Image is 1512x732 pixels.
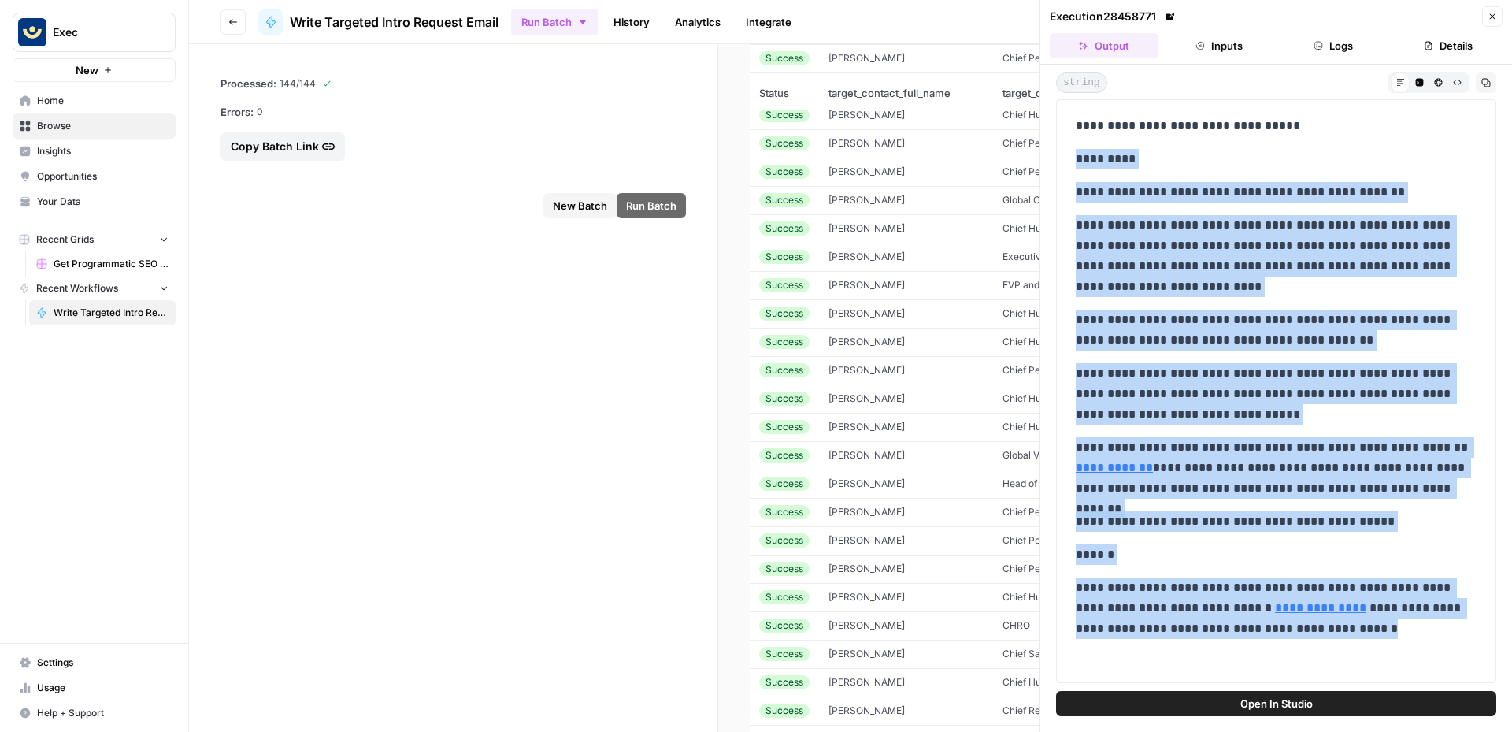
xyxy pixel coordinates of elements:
div: Success [759,108,810,122]
button: Copy Batch Link [220,132,345,161]
button: Recent Workflows [13,277,176,300]
a: Settings [13,650,176,675]
span: Becky Lillie [828,392,905,404]
a: Your Data [13,189,176,214]
span: Help + Support [37,706,169,720]
a: Insights [13,139,176,164]
span: New Batch [553,198,607,214]
span: Anne Cook [828,109,905,121]
button: Run Batch [511,9,598,35]
span: CHRO [1002,619,1030,631]
span: Get Programmatic SEO Keyword Ideas [54,257,169,271]
span: Chief Sales Officer [1002,648,1086,660]
span: Chief People Officer (CPO) [1002,563,1121,574]
span: Opportunities [37,169,169,184]
span: Barbara Ring [828,336,905,347]
span: 144 / 144 [280,76,316,91]
div: Success [759,278,810,292]
span: Britt Norwood [828,704,905,716]
a: Write Targeted Intro Request Email [258,9,498,35]
div: Success [759,448,810,463]
button: Output [1050,33,1158,58]
button: Open In Studio [1056,691,1496,716]
a: Browse [13,113,176,139]
span: Chief Human Resources Officer [1002,421,1143,433]
span: Beckey Woodard Cole [828,364,905,376]
div: Copy Batch Link [231,139,335,154]
button: Inputs [1165,33,1273,58]
span: Barbara Escalante Hess [828,307,905,319]
span: Chief People Officer [1002,137,1092,149]
span: Ben Harper [828,421,905,433]
span: Settings [37,656,169,670]
span: Brandie Kalinowski [828,591,905,603]
span: Chief Human Resources Officer [1002,591,1143,603]
div: Success [759,675,810,689]
span: Chief Human Resources Officer [1002,336,1143,347]
img: Exec Logo [18,18,46,46]
a: Write Targeted Intro Request Email [29,300,176,325]
span: Chief Human Resources Officer [1002,676,1143,688]
button: New Batch [543,193,617,218]
span: Bethany Gillam [828,534,905,546]
div: Success [759,307,810,321]
button: Run Batch [617,193,686,218]
span: Processed: [220,76,276,91]
span: Write Targeted Intro Request Email [54,306,169,320]
span: Head of Growth [1002,477,1073,489]
span: Ben Stokes [828,477,905,489]
span: Chief Human Resources Officer [1002,392,1143,404]
span: Brett Keirstead [828,648,905,660]
span: Azurèe Montoute-Lewis [828,194,905,206]
div: Success [759,420,810,434]
span: Your Data [37,195,169,209]
a: Home [13,88,176,113]
span: Chief People Officer [1002,534,1092,546]
div: Success [759,562,810,576]
span: Ben Myer [828,449,905,461]
span: Betty Thompson [828,563,905,574]
span: Chief People Officer and Head of Corporate Gifting Program [1002,506,1269,518]
span: Barb Edson [828,279,905,291]
span: Anne Wolfersberger [828,137,905,149]
span: Arlene Estrada Petokas [828,165,905,177]
div: 0 [220,104,686,120]
span: Chief People Officer [1002,165,1092,177]
div: Success [759,363,810,377]
div: Success [759,136,810,150]
button: Logs [1280,33,1388,58]
span: Chief Revenue Officer (CRO) [1002,704,1130,716]
span: EVP and Chief Marketing Officer CDK Global [1002,279,1200,291]
span: Write Targeted Intro Request Email [290,13,498,32]
div: Success [759,619,810,633]
a: Opportunities [13,164,176,189]
span: Recent Workflows [36,281,118,295]
div: Success [759,477,810,491]
button: Help + Support [13,700,176,726]
span: Chief People Officer [1002,52,1092,64]
span: Beth Rivera [828,506,905,518]
a: Integrate [736,9,801,35]
span: Azuree Morris [828,222,905,234]
button: Workspace: Exec [13,13,176,52]
span: Executive Vice President and Chief Human Resources Officer [1002,251,1276,262]
span: Chief Human Resources Officer [1002,222,1143,234]
span: Brent Tignor [828,619,905,631]
div: Success [759,165,810,179]
span: string [1056,72,1107,93]
div: Success [759,505,810,519]
div: Execution 28458771 [1050,9,1178,24]
span: New [76,62,98,78]
div: Success [759,335,810,349]
span: Global Vice President Sales Enablement [1002,449,1180,461]
th: target_contact_full_name [819,76,993,110]
span: Errors: [220,104,254,120]
th: target_contact_job_title [993,76,1295,110]
a: Analytics [665,9,730,35]
div: Success [759,221,810,236]
div: Success [759,533,810,548]
span: Browse [37,119,169,133]
button: New [13,58,176,82]
div: Success [759,250,810,264]
th: Status [750,76,819,110]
